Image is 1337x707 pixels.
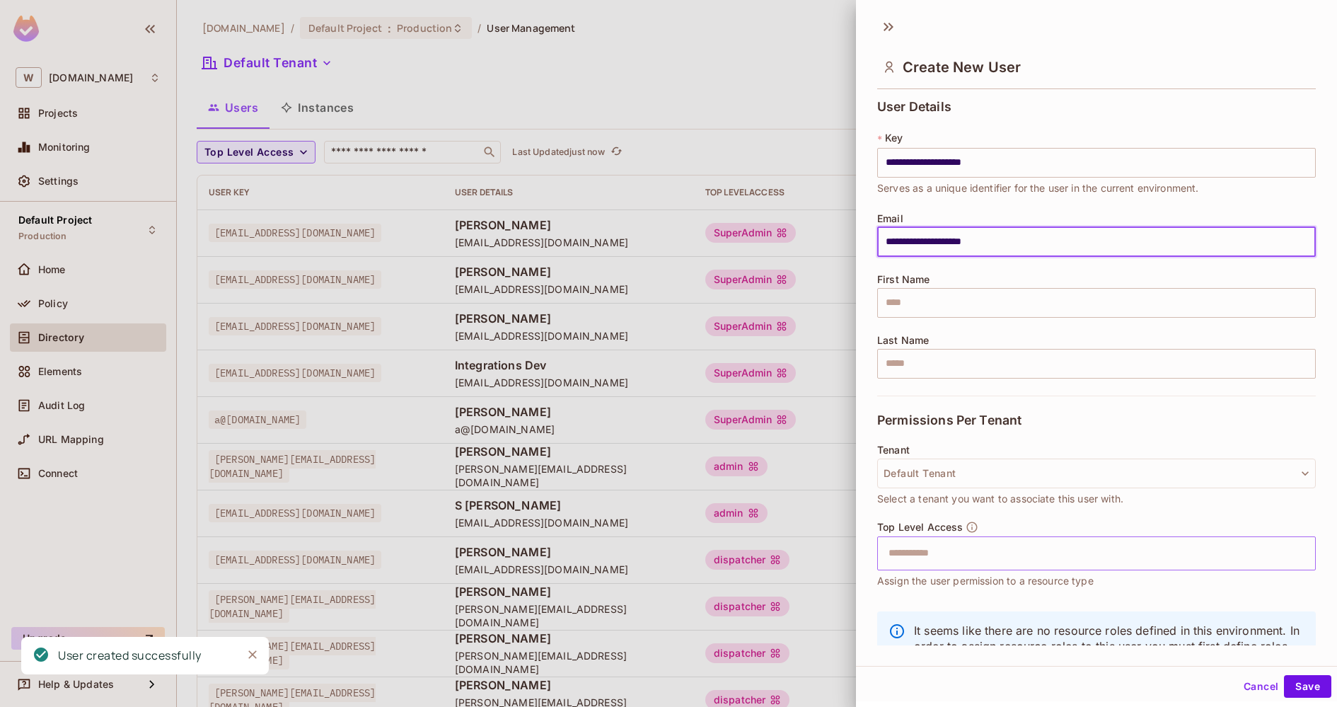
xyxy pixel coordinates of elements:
[877,180,1199,196] span: Serves as a unique identifier for the user in the current environment.
[242,644,263,665] button: Close
[903,59,1021,76] span: Create New User
[877,213,903,224] span: Email
[877,459,1316,488] button: Default Tenant
[877,573,1094,589] span: Assign the user permission to a resource type
[1284,675,1331,698] button: Save
[877,522,963,533] span: Top Level Access
[877,274,930,285] span: First Name
[877,444,910,456] span: Tenant
[885,132,903,144] span: Key
[58,647,202,665] div: User created successfully
[877,491,1123,507] span: Select a tenant you want to associate this user with.
[877,335,929,346] span: Last Name
[877,100,951,114] span: User Details
[877,413,1021,427] span: Permissions Per Tenant
[1308,551,1311,554] button: Open
[914,623,1304,669] p: It seems like there are no resource roles defined in this environment. In order to assign resourc...
[1238,675,1284,698] button: Cancel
